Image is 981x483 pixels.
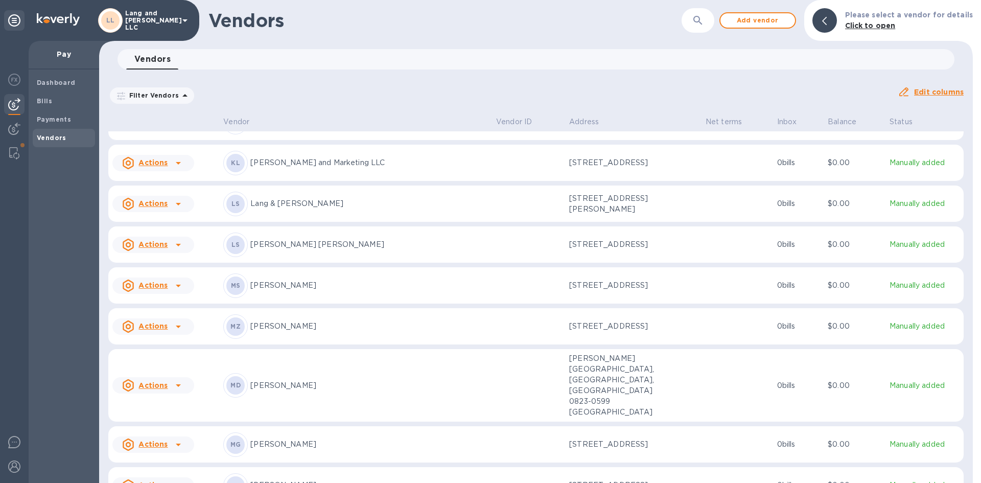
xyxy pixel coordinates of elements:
[231,241,240,248] b: LS
[138,440,168,448] u: Actions
[828,439,881,450] p: $0.00
[777,117,810,127] span: Inbox
[569,117,599,127] p: Address
[250,157,488,168] p: [PERSON_NAME] and Marketing LLC
[250,380,488,391] p: [PERSON_NAME]
[250,439,488,450] p: [PERSON_NAME]
[569,353,671,418] p: [PERSON_NAME][GEOGRAPHIC_DATA], [GEOGRAPHIC_DATA], [GEOGRAPHIC_DATA] 0823-0599 [GEOGRAPHIC_DATA]
[845,21,896,30] b: Click to open
[845,11,973,19] b: Please select a vendor for details
[828,280,881,291] p: $0.00
[138,381,168,389] u: Actions
[250,239,488,250] p: [PERSON_NAME] [PERSON_NAME]
[828,321,881,332] p: $0.00
[777,117,797,127] p: Inbox
[230,441,241,448] b: MG
[777,198,820,209] p: 0 bills
[37,49,91,59] p: Pay
[106,16,115,24] b: LL
[138,199,168,208] u: Actions
[223,117,249,127] p: Vendor
[890,439,960,450] p: Manually added
[138,281,168,289] u: Actions
[890,321,960,332] p: Manually added
[569,280,671,291] p: [STREET_ADDRESS]
[569,157,671,168] p: [STREET_ADDRESS]
[828,117,856,127] p: Balance
[37,79,76,86] b: Dashboard
[250,321,488,332] p: [PERSON_NAME]
[138,240,168,248] u: Actions
[231,282,241,289] b: MS
[777,439,820,450] p: 0 bills
[223,117,263,127] span: Vendor
[37,116,71,123] b: Payments
[890,198,960,209] p: Manually added
[729,14,787,27] span: Add vendor
[890,380,960,391] p: Manually added
[828,157,881,168] p: $0.00
[569,321,671,332] p: [STREET_ADDRESS]
[231,200,240,208] b: LS
[125,91,179,100] p: Filter Vendors
[8,74,20,86] img: Foreign exchange
[828,117,870,127] span: Balance
[914,88,964,96] u: Edit columns
[134,52,171,66] span: Vendors
[496,117,532,127] p: Vendor ID
[230,323,241,330] b: MZ
[569,439,671,450] p: [STREET_ADDRESS]
[706,117,742,127] p: Net terms
[777,157,820,168] p: 0 bills
[37,13,80,26] img: Logo
[231,159,240,167] b: KL
[719,12,796,29] button: Add vendor
[890,117,913,127] p: Status
[890,239,960,250] p: Manually added
[828,198,881,209] p: $0.00
[890,157,960,168] p: Manually added
[250,280,488,291] p: [PERSON_NAME]
[569,117,612,127] span: Address
[208,10,613,31] h1: Vendors
[777,239,820,250] p: 0 bills
[230,381,241,389] b: MD
[250,198,488,209] p: Lang & [PERSON_NAME]
[138,322,168,330] u: Actions
[496,117,545,127] span: Vendor ID
[777,280,820,291] p: 0 bills
[706,117,755,127] span: Net terms
[125,10,176,31] p: Lang and [PERSON_NAME] LLC
[569,193,671,215] p: [STREET_ADDRESS][PERSON_NAME]
[777,321,820,332] p: 0 bills
[828,380,881,391] p: $0.00
[890,280,960,291] p: Manually added
[138,158,168,167] u: Actions
[37,97,52,105] b: Bills
[37,134,66,142] b: Vendors
[777,380,820,391] p: 0 bills
[828,239,881,250] p: $0.00
[4,10,25,31] div: Unpin categories
[569,239,671,250] p: [STREET_ADDRESS]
